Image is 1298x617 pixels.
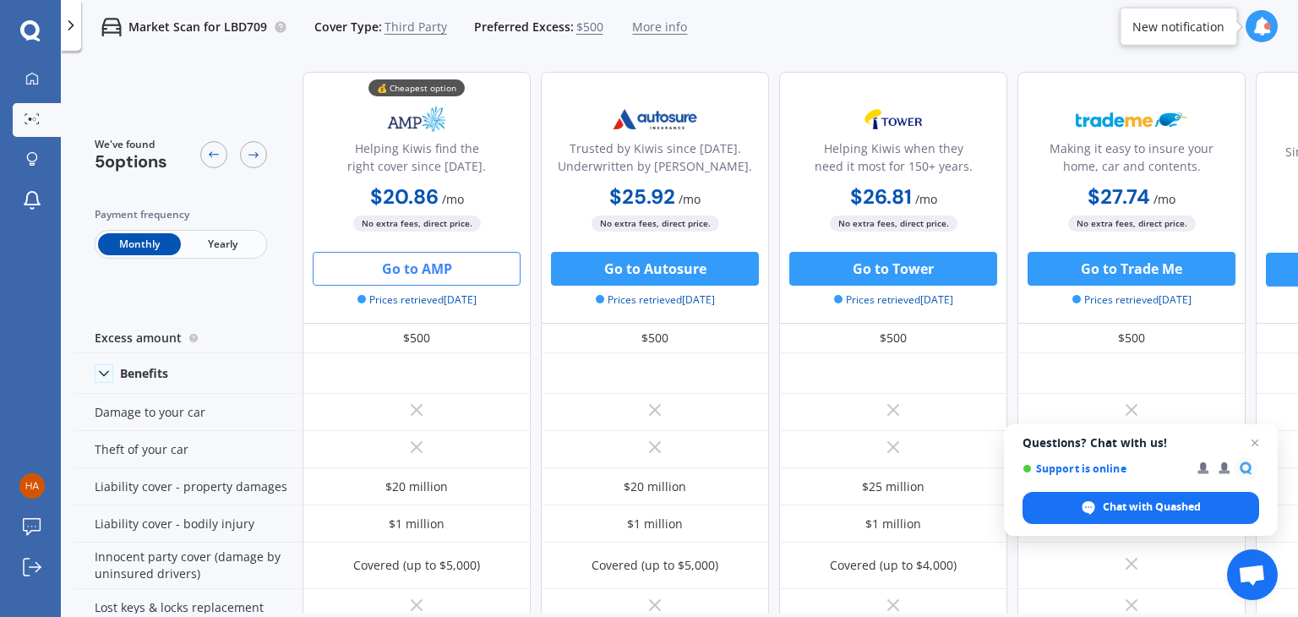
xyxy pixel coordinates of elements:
[1132,18,1224,35] div: New notification
[541,324,769,353] div: $500
[74,394,303,431] div: Damage to your car
[314,19,382,35] span: Cover Type:
[120,366,168,381] div: Benefits
[609,183,675,210] b: $25.92
[551,252,759,286] button: Go to Autosure
[789,252,997,286] button: Go to Tower
[74,505,303,543] div: Liability cover - bodily injury
[384,19,447,35] span: Third Party
[830,216,957,232] span: No extra fees, direct price.
[1153,191,1175,207] span: / mo
[1072,292,1192,308] span: Prices retrieved [DATE]
[95,150,167,172] span: 5 options
[74,324,303,353] div: Excess amount
[915,191,937,207] span: / mo
[101,17,122,37] img: car.f15378c7a67c060ca3f3.svg
[1076,98,1187,140] img: Trademe.webp
[95,206,267,223] div: Payment frequency
[1103,500,1201,515] span: Chat with Quashed
[1227,549,1278,600] a: Open chat
[361,98,472,140] img: AMP.webp
[596,292,715,308] span: Prices retrieved [DATE]
[632,19,687,35] span: More info
[592,557,718,574] div: Covered (up to $5,000)
[624,478,686,495] div: $20 million
[357,292,477,308] span: Prices retrieved [DATE]
[555,139,755,182] div: Trusted by Kiwis since [DATE]. Underwritten by [PERSON_NAME].
[1023,436,1259,450] span: Questions? Chat with us!
[19,473,45,499] img: 5c3eb54084528e7aad3cfb73f0af8b58
[389,516,444,532] div: $1 million
[313,252,521,286] button: Go to AMP
[1068,216,1196,232] span: No extra fees, direct price.
[850,183,912,210] b: $26.81
[1028,252,1235,286] button: Go to Trade Me
[592,216,719,232] span: No extra fees, direct price.
[353,216,481,232] span: No extra fees, direct price.
[779,324,1007,353] div: $500
[865,516,921,532] div: $1 million
[474,19,574,35] span: Preferred Excess:
[679,191,701,207] span: / mo
[830,557,957,574] div: Covered (up to $4,000)
[576,19,603,35] span: $500
[1017,324,1246,353] div: $500
[837,98,949,140] img: Tower.webp
[98,233,181,255] span: Monthly
[385,478,448,495] div: $20 million
[74,543,303,589] div: Innocent party cover (damage by uninsured drivers)
[1023,462,1186,475] span: Support is online
[181,233,264,255] span: Yearly
[834,292,953,308] span: Prices retrieved [DATE]
[317,139,516,182] div: Helping Kiwis find the right cover since [DATE].
[303,324,531,353] div: $500
[370,183,439,210] b: $20.86
[1032,139,1231,182] div: Making it easy to insure your home, car and contents.
[627,516,683,532] div: $1 million
[862,478,924,495] div: $25 million
[1088,183,1150,210] b: $27.74
[442,191,464,207] span: / mo
[794,139,993,182] div: Helping Kiwis when they need it most for 150+ years.
[353,557,480,574] div: Covered (up to $5,000)
[74,468,303,505] div: Liability cover - property damages
[128,19,267,35] p: Market Scan for LBD709
[368,79,465,96] div: 💰 Cheapest option
[74,431,303,468] div: Theft of your car
[599,98,711,140] img: Autosure.webp
[95,137,167,152] span: We've found
[1023,492,1259,524] span: Chat with Quashed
